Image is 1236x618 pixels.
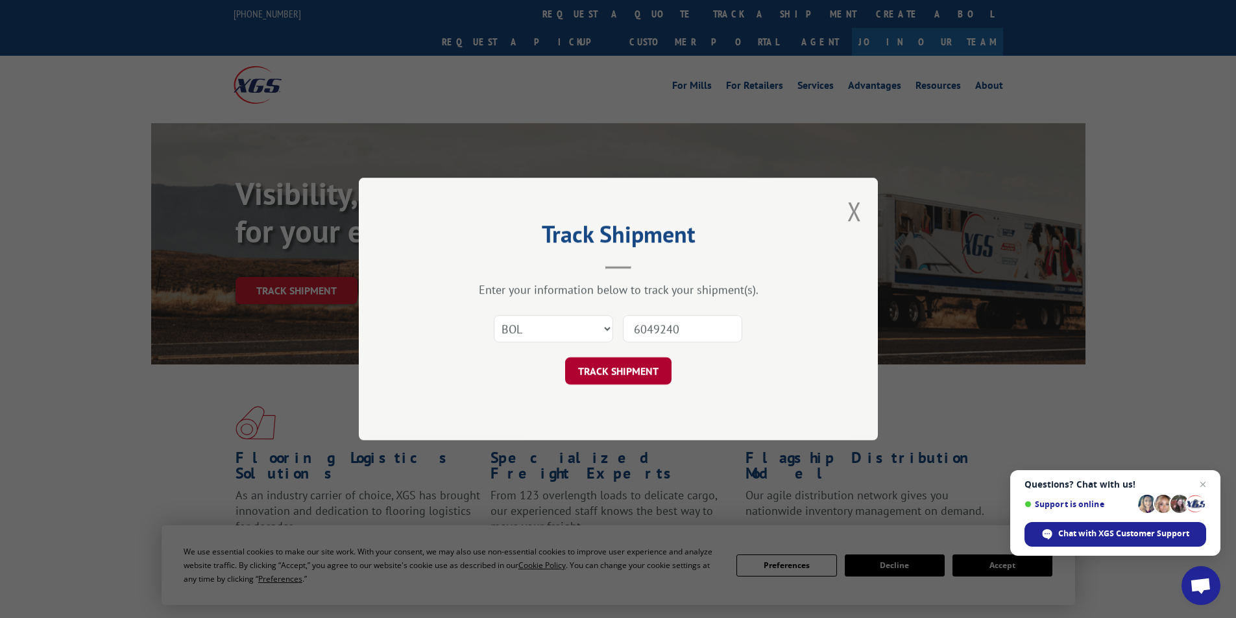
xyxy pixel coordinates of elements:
[1181,566,1220,605] div: Open chat
[424,225,813,250] h2: Track Shipment
[1024,499,1133,509] span: Support is online
[1058,528,1189,540] span: Chat with XGS Customer Support
[565,357,672,385] button: TRACK SHIPMENT
[1024,479,1206,490] span: Questions? Chat with us!
[847,194,862,228] button: Close modal
[1195,477,1211,492] span: Close chat
[1024,522,1206,547] div: Chat with XGS Customer Support
[424,282,813,297] div: Enter your information below to track your shipment(s).
[623,315,742,342] input: Number(s)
